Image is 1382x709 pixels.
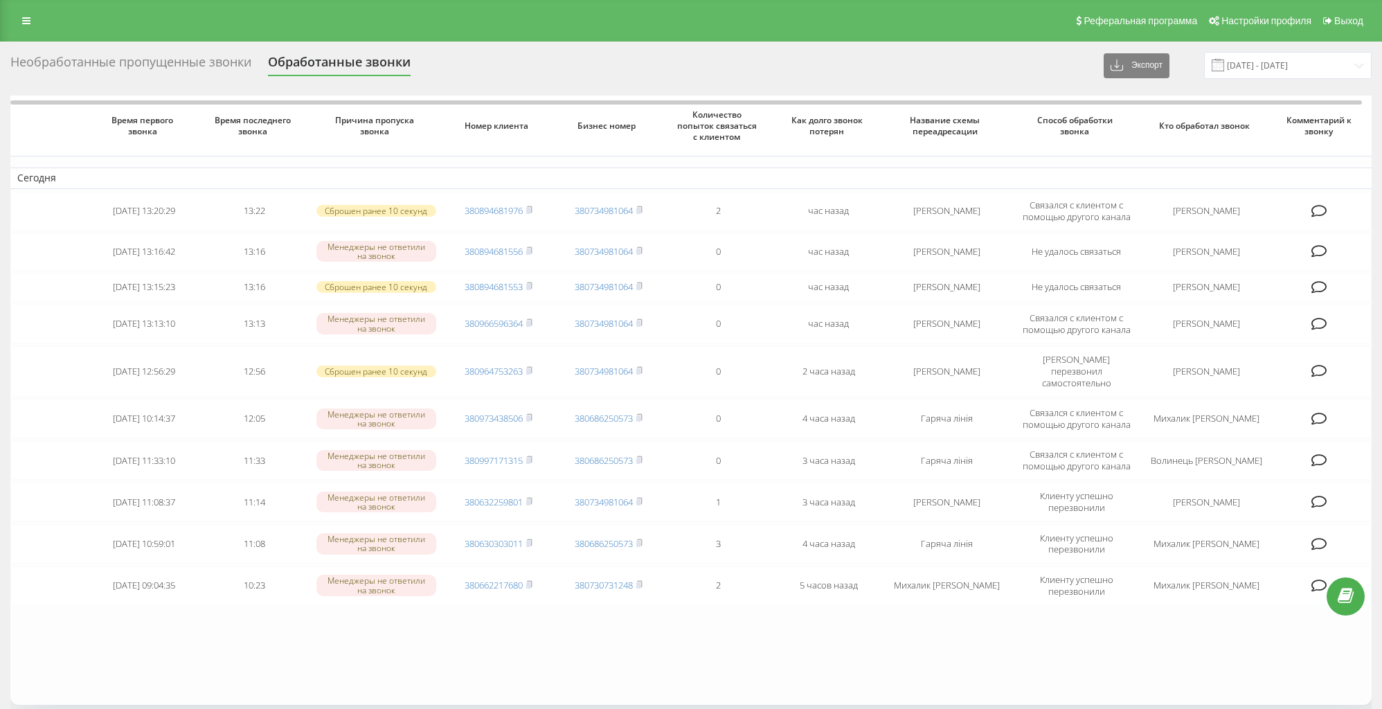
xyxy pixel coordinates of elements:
[785,115,872,136] span: Как долго звонок потерян
[199,304,309,343] td: 13:13
[773,400,883,438] td: 4 часа назад
[1084,15,1197,26] span: Реферальная программа
[883,304,1009,343] td: [PERSON_NAME]
[1009,483,1143,521] td: Клиенту успешно перезвонили
[575,204,633,217] a: 380734981064
[1143,566,1269,605] td: Михалик [PERSON_NAME]
[663,346,773,397] td: 0
[316,205,436,217] div: Сброшен ранее 10 секунд
[465,204,523,217] a: 380894681976
[316,575,436,595] div: Менеджеры не ответили на звонок
[896,115,997,136] span: Название схемы переадресации
[773,192,883,231] td: час назад
[199,483,309,521] td: 11:14
[773,273,883,302] td: час назад
[1009,346,1143,397] td: [PERSON_NAME] перезвонил самостоятельно
[199,441,309,480] td: 11:33
[773,483,883,521] td: 3 часа назад
[1009,566,1143,605] td: Клиенту успешно перезвонили
[1023,199,1131,223] span: Связался с клиентом с помощью другого канала
[575,537,633,550] a: 380686250573
[663,566,773,605] td: 2
[465,245,523,258] a: 380894681556
[773,304,883,343] td: час назад
[1143,192,1269,231] td: [PERSON_NAME]
[663,192,773,231] td: 2
[663,524,773,563] td: 3
[316,450,436,471] div: Менеджеры не ответили на звонок
[575,245,633,258] a: 380734981064
[199,566,309,605] td: 10:23
[465,537,523,550] a: 380630303011
[10,168,1372,188] td: Сегодня
[883,566,1009,605] td: Михалик [PERSON_NAME]
[465,365,523,377] a: 380964753263
[89,566,199,605] td: [DATE] 09:04:35
[89,273,199,302] td: [DATE] 13:15:23
[101,115,188,136] span: Время первого звонка
[773,524,883,563] td: 4 часа назад
[575,579,633,591] a: 380730731248
[1032,245,1121,258] span: Не удалось связаться
[1281,115,1361,136] span: Комментарий к звонку
[1143,483,1269,521] td: [PERSON_NAME]
[883,273,1009,302] td: [PERSON_NAME]
[773,346,883,397] td: 2 часа назад
[883,346,1009,397] td: [PERSON_NAME]
[883,233,1009,270] td: [PERSON_NAME]
[1032,280,1121,293] span: Не удалось связаться
[1143,441,1269,480] td: Волинець [PERSON_NAME]
[316,366,436,377] div: Сброшен ранее 10 секунд
[268,55,411,76] div: Обработанные звонки
[322,115,430,136] span: Причина пропуска звонка
[1023,115,1131,136] span: Способ обработки звонка
[575,317,633,330] a: 380734981064
[663,304,773,343] td: 0
[1334,15,1363,26] span: Выход
[316,313,436,334] div: Менеджеры не ответили на звонок
[1104,53,1169,78] button: Экспорт
[89,400,199,438] td: [DATE] 10:14:37
[575,412,633,424] a: 380686250573
[199,346,309,397] td: 12:56
[883,192,1009,231] td: [PERSON_NAME]
[1143,346,1269,397] td: [PERSON_NAME]
[89,346,199,397] td: [DATE] 12:56:29
[773,233,883,270] td: час назад
[316,409,436,429] div: Менеджеры не ответили на звонок
[465,412,523,424] a: 380973438506
[663,400,773,438] td: 0
[663,233,773,270] td: 0
[316,281,436,293] div: Сброшен ранее 10 секунд
[89,483,199,521] td: [DATE] 11:08:37
[575,454,633,467] a: 380686250573
[199,192,309,231] td: 13:22
[1023,312,1131,336] span: Связался с клиентом с помощью другого канала
[883,400,1009,438] td: Гаряча лінія
[465,496,523,508] a: 380632259801
[1143,273,1269,302] td: [PERSON_NAME]
[1023,406,1131,431] span: Связался с клиентом с помощью другого канала
[1221,15,1311,26] span: Настройки профиля
[663,441,773,480] td: 0
[1009,524,1143,563] td: Клиенту успешно перезвонили
[1023,448,1131,472] span: Связался с клиентом с помощью другого канала
[1143,304,1269,343] td: [PERSON_NAME]
[1156,120,1257,132] span: Кто обработал звонок
[663,273,773,302] td: 0
[773,441,883,480] td: 3 часа назад
[773,566,883,605] td: 5 часов назад
[10,55,251,76] div: Необработанные пропущенные звонки
[1143,233,1269,270] td: [PERSON_NAME]
[1143,400,1269,438] td: Михалик [PERSON_NAME]
[89,524,199,563] td: [DATE] 10:59:01
[575,496,633,508] a: 380734981064
[1143,524,1269,563] td: Михалик [PERSON_NAME]
[883,483,1009,521] td: [PERSON_NAME]
[211,115,298,136] span: Время последнего звонка
[89,233,199,270] td: [DATE] 13:16:42
[199,524,309,563] td: 11:08
[663,483,773,521] td: 1
[316,241,436,262] div: Менеджеры не ответили на звонок
[465,579,523,591] a: 380662217680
